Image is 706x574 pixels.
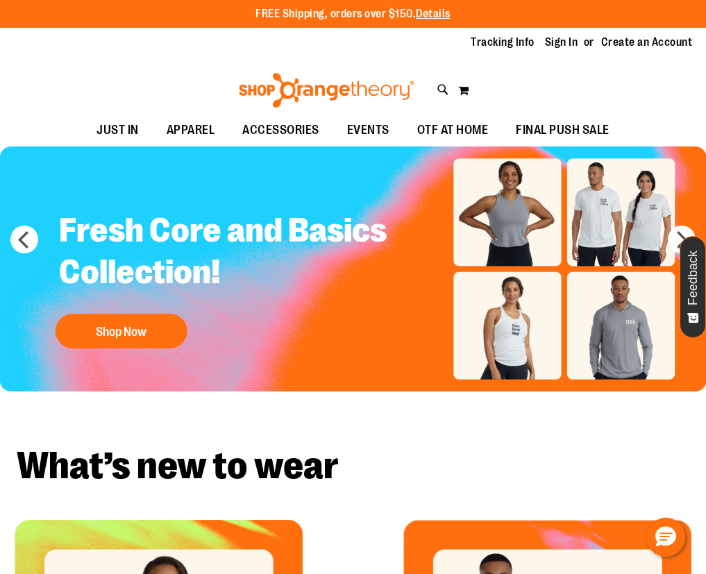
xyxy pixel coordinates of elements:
[96,115,139,146] span: JUST IN
[49,199,419,355] a: Fresh Core and Basics Collection! Shop Now
[153,115,229,146] a: APPAREL
[545,35,578,50] a: Sign In
[403,115,503,146] a: OTF AT HOME
[56,314,187,348] button: Shop Now
[687,251,700,305] span: Feedback
[49,199,419,307] h2: Fresh Core and Basics Collection!
[333,115,403,146] a: EVENTS
[471,35,535,50] a: Tracking Info
[83,115,153,146] a: JUST IN
[167,115,215,146] span: APPAREL
[228,115,333,146] a: ACCESSORIES
[668,226,696,253] button: next
[417,115,489,146] span: OTF AT HOME
[601,35,693,50] a: Create an Account
[10,226,38,253] button: prev
[646,518,685,557] button: Hello, have a question? Let’s chat.
[255,6,451,22] p: FREE Shipping, orders over $150.
[237,73,417,108] img: Shop Orangetheory
[416,8,451,20] a: Details
[242,115,319,146] span: ACCESSORIES
[516,115,610,146] span: FINAL PUSH SALE
[502,115,623,146] a: FINAL PUSH SALE
[347,115,389,146] span: EVENTS
[680,236,706,338] button: Feedback - Show survey
[17,447,689,485] h2: What’s new to wear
